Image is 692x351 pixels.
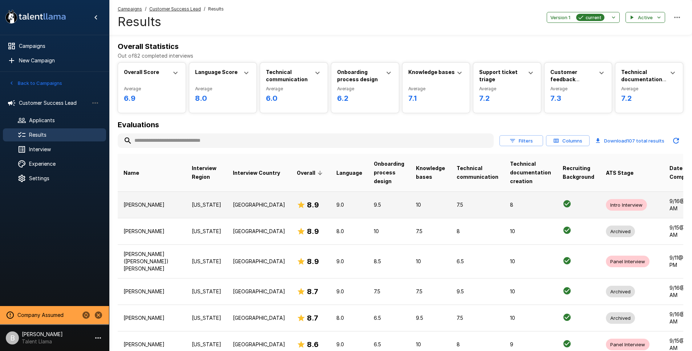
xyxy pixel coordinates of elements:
p: [PERSON_NAME] [124,288,180,295]
p: 9.5 [416,314,445,322]
svg: Criteria Met [563,313,571,322]
span: Interview Region [192,164,221,181]
b: Technical communication [266,69,308,82]
span: Language [336,169,362,177]
u: Customer Success Lead [149,6,201,12]
h4: Results [118,14,224,29]
p: 10 [416,201,445,208]
span: / [204,5,205,13]
b: Technical documentation creation [621,69,666,90]
span: Archived [606,228,635,235]
h6: 6.2 [337,92,393,104]
span: Intro Interview [606,202,647,208]
p: [PERSON_NAME] [124,314,180,322]
h6: 8.9 [307,256,319,267]
svg: Criteria Met [563,256,571,265]
p: 9.0 [336,288,362,295]
p: [PERSON_NAME] [124,341,180,348]
span: Name [124,169,139,177]
p: [GEOGRAPHIC_DATA] [233,314,285,322]
p: [US_STATE] [192,258,221,265]
span: Recruiting Background [563,164,594,181]
span: Archived [606,315,635,322]
span: Technical documentation creation [510,160,551,186]
p: 7.5 [416,288,445,295]
b: Knowledge bases [408,69,455,75]
p: 8 [457,228,498,235]
h6: 7.1 [408,92,464,104]
p: 9.5 [457,288,498,295]
p: [PERSON_NAME] [124,201,180,208]
span: Interview Country [233,169,280,177]
h6: 8.6 [307,339,319,350]
svg: Criteria Met [563,199,571,208]
p: 10 [374,228,404,235]
p: 10 [416,341,445,348]
p: [US_STATE] [192,341,221,348]
span: Panel Interview [606,341,649,348]
p: 8.0 [336,228,362,235]
h6: 8.7 [307,286,318,297]
span: Average [479,85,535,92]
h6: 8.9 [307,226,319,237]
h6: 7.3 [550,92,606,104]
p: [GEOGRAPHIC_DATA] [233,341,285,348]
svg: Criteria Met [563,339,571,348]
p: [GEOGRAPHIC_DATA] [233,288,285,295]
span: / [145,5,146,13]
p: 9 [510,341,551,348]
b: Language Score [195,69,238,75]
span: Average [408,85,464,92]
button: Version 1current [547,12,620,23]
span: Average [550,85,606,92]
h6: 8.0 [195,92,251,104]
p: 7.5 [374,288,404,295]
span: Average [195,85,251,92]
h6: 8.7 [307,312,318,324]
p: 9.5 [374,201,404,208]
p: 8 [457,341,498,348]
u: Campaigns [118,6,142,12]
h6: 6.9 [124,92,180,104]
span: Archived [606,288,635,295]
p: 7.5 [416,228,445,235]
p: 8 [510,201,551,208]
p: Out of 82 completed interviews [118,52,683,59]
button: Columns [546,135,590,146]
b: Evaluations [118,120,159,129]
p: [GEOGRAPHIC_DATA] [233,228,285,235]
p: 10 [510,288,551,295]
button: Download107 total results [592,133,667,148]
p: 10 [416,258,445,265]
p: [US_STATE] [192,288,221,295]
p: 7.5 [457,201,498,208]
h6: 7.2 [621,92,677,104]
span: Panel Interview [606,258,649,265]
span: ATS Stage [606,169,634,177]
p: [US_STATE] [192,228,221,235]
b: Overall Statistics [118,42,179,51]
span: Onboarding process design [374,160,404,186]
p: 7.5 [457,314,498,322]
svg: Criteria Met [563,226,571,235]
p: 6.5 [374,314,404,322]
b: Onboarding process design [337,69,378,82]
p: [US_STATE] [192,314,221,322]
p: 9.0 [336,258,362,265]
button: Active [626,12,665,23]
button: Filters [499,135,543,146]
h6: 7.2 [479,92,535,104]
p: 6.5 [374,341,404,348]
p: 10 [510,258,551,265]
span: Average [266,85,322,92]
h6: 8.9 [307,199,319,211]
p: [GEOGRAPHIC_DATA] [233,201,285,208]
p: 8.0 [336,314,362,322]
p: [GEOGRAPHIC_DATA] [233,258,285,265]
p: [PERSON_NAME] ([PERSON_NAME]) [PERSON_NAME] [124,251,180,272]
span: Version 1 [550,13,570,22]
span: Average [337,85,393,92]
b: Overall Score [124,69,159,75]
p: 6.5 [457,258,498,265]
span: Results [208,5,224,13]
